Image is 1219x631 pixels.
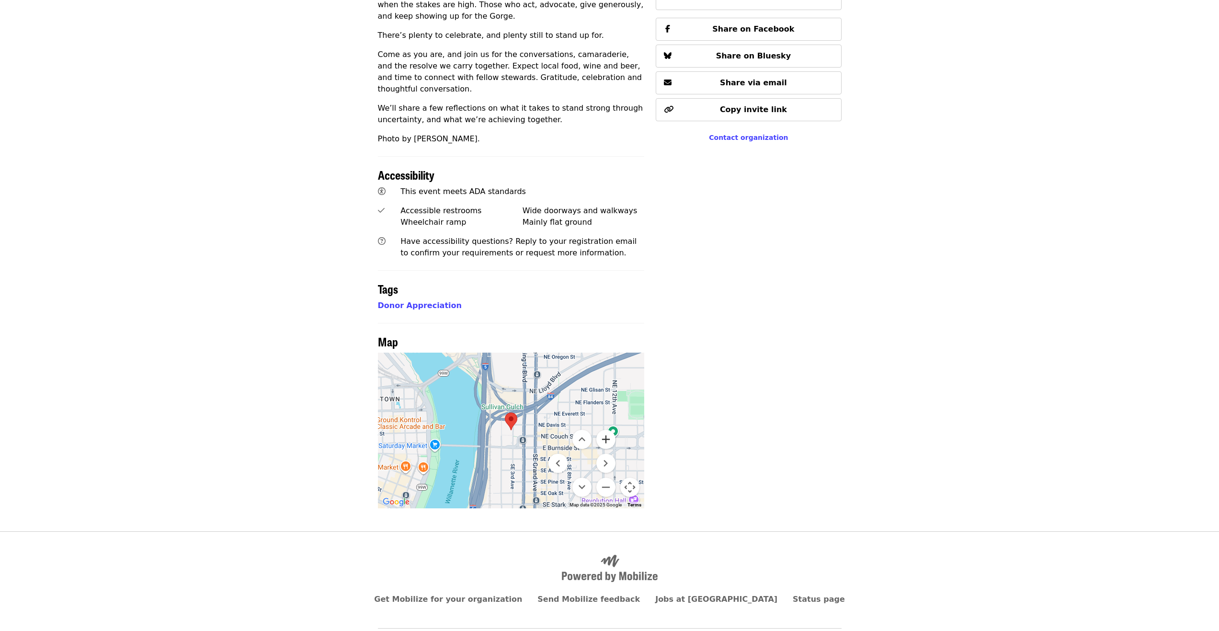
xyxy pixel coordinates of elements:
button: Share on Facebook [656,18,841,41]
button: Zoom in [596,430,615,449]
i: question-circle icon [378,237,386,246]
p: Photo by [PERSON_NAME]. [378,133,645,145]
div: Mainly flat ground [523,217,645,228]
nav: Primary footer navigation [378,594,842,605]
a: Open this area in Google Maps (opens a new window) [380,496,412,508]
span: Share via email [720,78,787,87]
i: check icon [378,206,385,215]
button: Move down [572,478,592,497]
span: Map [378,333,398,350]
p: We’ll share a few reflections on what it takes to stand strong through uncertainty, and what we’r... [378,103,645,126]
i: universal-access icon [378,187,386,196]
a: Get Mobilize for your organization [374,595,522,604]
button: Map camera controls [620,478,639,497]
span: Tags [378,280,398,297]
button: Move right [596,454,615,473]
a: Status page [793,595,845,604]
button: Copy invite link [656,98,841,121]
a: Contact organization [709,134,788,141]
span: Have accessibility questions? Reply to your registration email to confirm your requirements or re... [400,237,637,257]
span: Copy invite link [720,105,787,114]
span: Share on Facebook [712,24,794,34]
div: Accessible restrooms [400,205,523,217]
span: Share on Bluesky [716,51,791,60]
div: Wheelchair ramp [400,217,523,228]
button: Move left [548,454,568,473]
p: There’s plenty to celebrate, and plenty still to stand up for. [378,30,645,41]
button: Share via email [656,71,841,94]
button: Share on Bluesky [656,45,841,68]
span: This event meets ADA standards [400,187,526,196]
button: Move up [572,430,592,449]
button: Zoom out [596,478,615,497]
a: Donor Appreciation [378,301,462,310]
img: Powered by Mobilize [562,555,658,583]
p: Come as you are, and join us for the conversations, camaraderie, and the resolve we carry togethe... [378,49,645,95]
span: Accessibility [378,166,434,183]
a: Jobs at [GEOGRAPHIC_DATA] [655,595,777,604]
a: Send Mobilize feedback [537,595,640,604]
span: Map data ©2025 Google [570,502,622,507]
div: Wide doorways and walkways [523,205,645,217]
a: Terms (opens in new tab) [627,502,641,507]
img: Google [380,496,412,508]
